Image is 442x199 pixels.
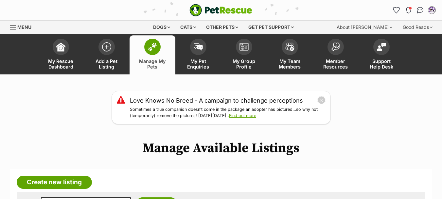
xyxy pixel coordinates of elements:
[102,42,111,51] img: add-pet-listing-icon-0afa8454b4691262ce3f59096e99ab1cd57d4a30225e0717b998d2c9b9846f56.svg
[313,35,359,74] a: Member Resources
[417,7,424,13] img: chat-41dd97257d64d25036548639549fe6c8038ab92f7586957e7f3b1b290dea8141.svg
[317,96,326,104] button: close
[38,35,84,74] a: My Rescue Dashboard
[239,43,249,51] img: group-profile-icon-3fa3cf56718a62981997c0bc7e787c4b2cf8bcc04b72c1350f741eb67cf2f40e.svg
[403,5,414,15] button: Notifications
[398,21,437,34] div: Good Reads
[189,4,252,16] img: logo-e224e6f780fb5917bec1dbf3a21bbac754714ae5b6737aabdf751b685950b380.svg
[92,58,121,70] span: Add a Pet Listing
[84,35,130,74] a: Add a Pet Listing
[194,43,203,50] img: pet-enquiries-icon-7e3ad2cf08bfb03b45e93fb7055b45f3efa6380592205ae92323e6603595dc1f.svg
[415,5,425,15] a: Conversations
[391,5,402,15] a: Favourites
[244,21,298,34] div: Get pet support
[332,21,397,34] div: About [PERSON_NAME]
[56,42,65,51] img: dashboard-icon-eb2f2d2d3e046f16d808141f083e7271f6b2e854fb5c12c21221c1fb7104beca.svg
[429,7,435,13] img: Hayley Barton profile pic
[275,58,305,70] span: My Team Members
[367,58,396,70] span: Support Help Desk
[377,43,386,51] img: help-desk-icon-fdf02630f3aa405de69fd3d07c3f3aa587a6932b1a1747fa1d2bba05be0121f9.svg
[189,4,252,16] a: PetRescue
[267,35,313,74] a: My Team Members
[175,35,221,74] a: My Pet Enquiries
[229,113,256,118] a: Find out more
[391,5,437,15] ul: Account quick links
[285,43,294,51] img: team-members-icon-5396bd8760b3fe7c0b43da4ab00e1e3bb1a5d9ba89233759b79545d2d3fc5d0d.svg
[46,58,76,70] span: My Rescue Dashboard
[148,43,157,51] img: manage-my-pets-icon-02211641906a0b7f246fdf0571729dbe1e7629f14944591b6c1af311fb30b64b.svg
[202,21,243,34] div: Other pets
[130,96,303,105] a: Love Knows No Breed - A campaign to challenge perceptions
[17,24,31,30] span: Menu
[130,107,326,119] p: Sometimes a true companion doesn’t come in the package an adopter has pictured…so why not (tempor...
[130,35,175,74] a: Manage My Pets
[406,7,411,13] img: notifications-46538b983faf8c2785f20acdc204bb7945ddae34d4c08c2a6579f10ce5e182be.svg
[149,21,175,34] div: Dogs
[17,176,92,189] a: Create new listing
[229,58,259,70] span: My Group Profile
[321,58,350,70] span: Member Resources
[221,35,267,74] a: My Group Profile
[176,21,201,34] div: Cats
[138,58,167,70] span: Manage My Pets
[331,42,340,51] img: member-resources-icon-8e73f808a243e03378d46382f2149f9095a855e16c252ad45f914b54edf8863c.svg
[184,58,213,70] span: My Pet Enquiries
[427,5,437,15] button: My account
[359,35,404,74] a: Support Help Desk
[10,21,36,32] a: Menu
